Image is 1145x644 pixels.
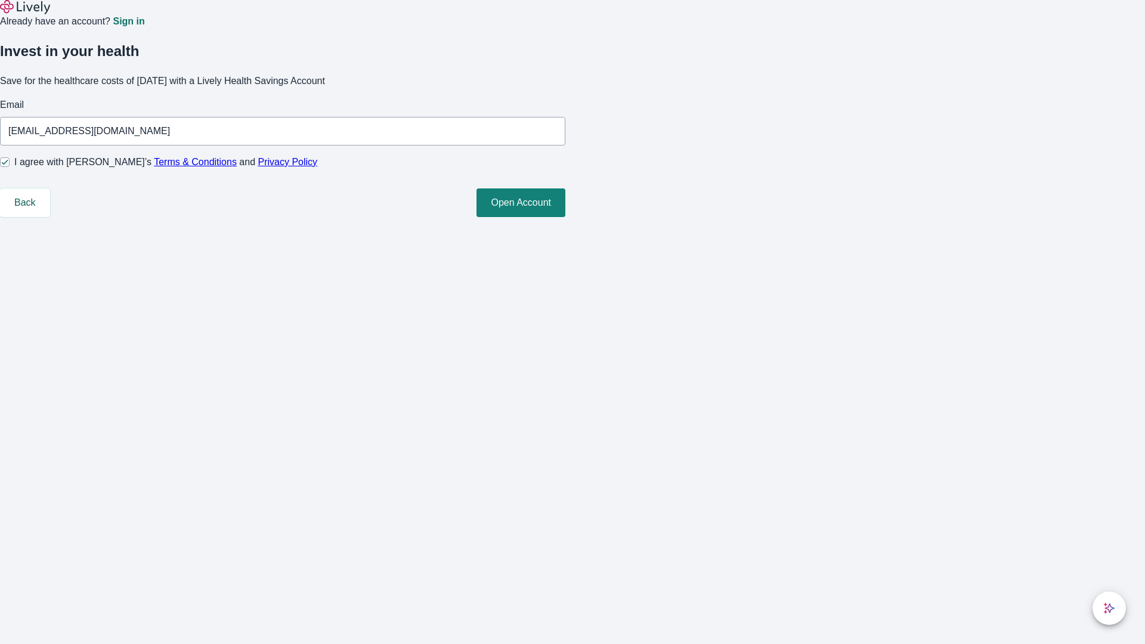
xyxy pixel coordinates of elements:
button: Open Account [476,188,565,217]
span: I agree with [PERSON_NAME]’s and [14,155,317,169]
a: Terms & Conditions [154,157,237,167]
a: Privacy Policy [258,157,318,167]
button: chat [1093,592,1126,625]
a: Sign in [113,17,144,26]
svg: Lively AI Assistant [1103,602,1115,614]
